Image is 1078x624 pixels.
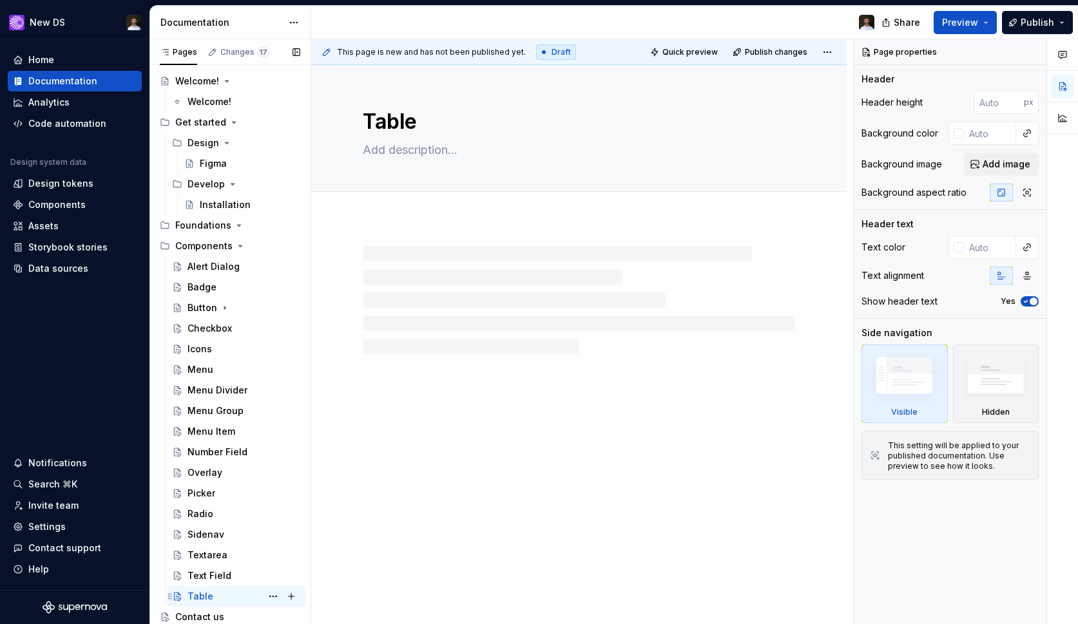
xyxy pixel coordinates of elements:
button: New DSTomas [3,8,147,36]
textarea: Table [360,106,793,137]
div: This setting will be applied to your published documentation. Use preview to see how it looks. [888,440,1030,471]
div: Data sources [28,262,88,275]
div: Documentation [28,75,97,88]
div: New DS [30,16,65,29]
a: Components [8,194,142,215]
div: Badge [188,281,217,294]
div: Components [28,198,86,211]
a: Storybook stories [8,237,142,258]
span: This page is new and has not been published yet. [337,47,526,57]
div: Alert Dialog [188,260,240,273]
a: Welcome! [167,91,305,112]
div: Code automation [28,117,106,130]
a: Design tokens [8,173,142,194]
div: Assets [28,220,59,232]
button: Share [875,11,929,34]
div: Figma [200,157,227,170]
div: Header text [861,218,914,231]
div: Hidden [953,345,1039,423]
div: Pages [160,47,197,57]
span: Publish [1021,16,1054,29]
div: Settings [28,520,66,533]
div: Develop [167,174,305,194]
button: Preview [934,11,997,34]
button: Contact support [8,538,142,558]
a: Data sources [8,258,142,279]
div: Visible [891,407,918,417]
span: Share [894,16,920,29]
button: Quick preview [646,43,724,61]
div: Header [861,73,894,86]
div: Contact us [175,610,224,623]
a: Code automation [8,113,142,134]
div: Visible [861,345,948,423]
span: Publish changes [745,47,807,57]
div: Home [28,53,54,66]
a: Menu Divider [167,380,305,401]
img: Tomas [126,15,142,30]
input: Auto [974,91,1024,114]
div: Show header text [861,295,938,308]
a: Picker [167,483,305,504]
div: Changes [220,47,269,57]
a: Text Field [167,565,305,586]
div: Menu [188,363,213,376]
a: Home [8,50,142,70]
a: Button [167,298,305,318]
input: Auto [964,122,1016,145]
div: Design [167,133,305,153]
a: Number Field [167,442,305,462]
a: Checkbox [167,318,305,339]
div: Installation [200,198,251,211]
p: px [1024,97,1034,108]
div: Textarea [188,549,227,562]
a: Badge [167,277,305,298]
a: Table [167,586,305,607]
div: Components [155,236,305,256]
div: Documentation [160,16,282,29]
div: Foundations [175,219,231,232]
a: Analytics [8,92,142,113]
span: Quick preview [662,47,718,57]
div: Picker [188,487,215,500]
button: Notifications [8,453,142,473]
span: Preview [942,16,978,29]
div: Menu Item [188,425,235,438]
button: Search ⌘K [8,474,142,495]
a: Alert Dialog [167,256,305,277]
div: Components [175,240,233,252]
div: Menu Group [188,404,244,417]
a: Settings [8,516,142,537]
a: Textarea [167,545,305,565]
div: Get started [175,116,226,129]
a: Invite team [8,495,142,516]
div: Notifications [28,457,87,469]
a: Supernova Logo [43,601,107,614]
div: Design [188,137,219,149]
img: Tomas [859,15,874,30]
div: Background aspect ratio [861,186,967,199]
div: Analytics [28,96,70,109]
div: Design system data [10,157,86,167]
div: Text Field [188,569,231,582]
div: Welcome! [188,95,231,108]
div: Help [28,563,49,576]
a: Assets [8,216,142,236]
div: Icons [188,343,212,355]
div: Menu Divider [188,384,247,397]
a: Radio [167,504,305,524]
span: 17 [257,47,269,57]
a: Welcome! [155,71,305,91]
a: Icons [167,339,305,359]
a: Menu Group [167,401,305,421]
button: Publish changes [729,43,813,61]
button: Help [8,559,142,580]
div: Number Field [188,446,247,459]
div: Text alignment [861,269,924,282]
a: Installation [179,194,305,215]
a: Sidenav [167,524,305,545]
div: Welcome! [175,75,219,88]
span: Add image [983,158,1030,171]
label: Yes [1001,296,1015,307]
button: Publish [1002,11,1073,34]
